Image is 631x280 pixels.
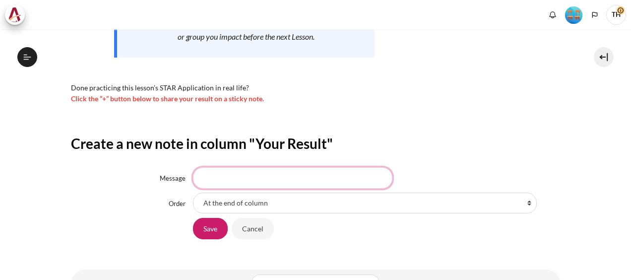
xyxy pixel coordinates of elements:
a: Level #4 [561,5,586,24]
a: Architeck Architeck [5,5,30,25]
input: Cancel [232,218,274,239]
label: Order [169,200,186,208]
img: Level #4 [565,6,582,24]
span: TH [606,5,626,25]
button: Languages [587,7,602,22]
img: Architeck [8,7,22,22]
div: Hold at least one “Meet to Learn” and “Meet to Give” with a key person or group you impact before... [135,19,357,43]
div: Level #4 [565,5,582,24]
div: Show notification window with no new notifications [545,7,560,22]
input: Save [193,218,228,239]
label: Message [160,174,186,182]
span: Click the “+” button below to share your result on a sticky note. [71,94,264,103]
a: User menu [606,5,626,25]
span: Done practicing this lesson’s STAR Application in real life? [71,83,249,92]
h2: Create a new note in column "Your Result" [71,135,561,152]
